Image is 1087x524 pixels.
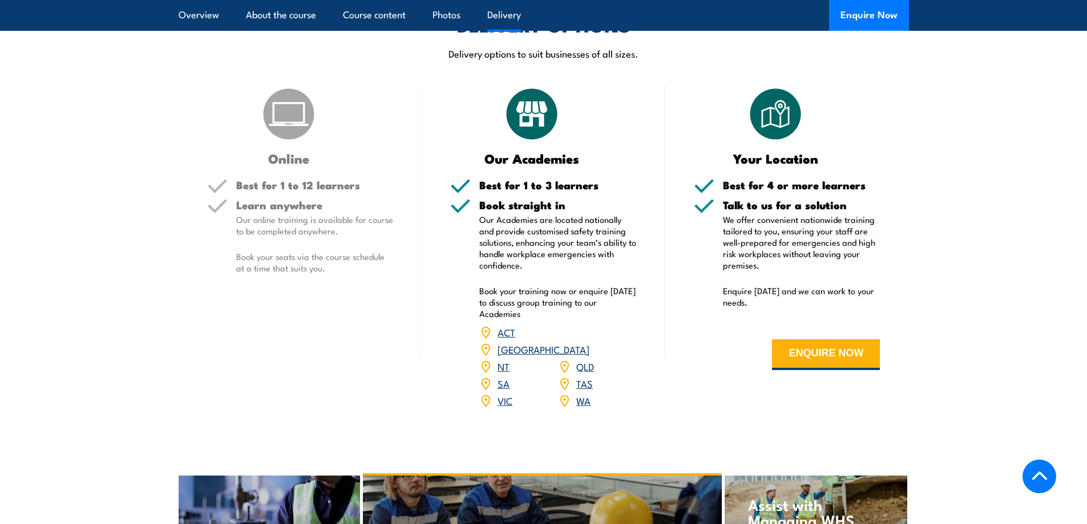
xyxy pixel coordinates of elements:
[236,200,394,210] h5: Learn anywhere
[723,214,880,271] p: We offer convenient nationwide training tailored to you, ensuring your staff are well-prepared fo...
[694,152,858,165] h3: Your Location
[450,152,614,165] h3: Our Academies
[236,180,394,190] h5: Best for 1 to 12 learners
[457,17,631,33] h2: DELIVERY OPTIONS
[479,180,637,190] h5: Best for 1 to 3 learners
[479,200,637,210] h5: Book straight in
[498,325,515,339] a: ACT
[576,359,594,373] a: QLD
[723,180,880,190] h5: Best for 4 or more learners
[723,200,880,210] h5: Talk to us for a solution
[498,393,512,407] a: VIC
[236,214,394,237] p: Our online training is available for course to be completed anywhere.
[723,285,880,308] p: Enquire [DATE] and we can work to your needs.
[236,251,394,274] p: Book your seats via the course schedule at a time that suits you.
[479,214,637,271] p: Our Academies are located nationally and provide customised safety training solutions, enhancing ...
[207,152,371,165] h3: Online
[576,376,593,390] a: TAS
[498,359,510,373] a: NT
[576,393,591,407] a: WA
[479,285,637,319] p: Book your training now or enquire [DATE] to discuss group training to our Academies
[498,376,510,390] a: SA
[179,47,909,60] p: Delivery options to suit businesses of all sizes.
[498,342,589,356] a: [GEOGRAPHIC_DATA]
[772,339,880,370] button: ENQUIRE NOW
